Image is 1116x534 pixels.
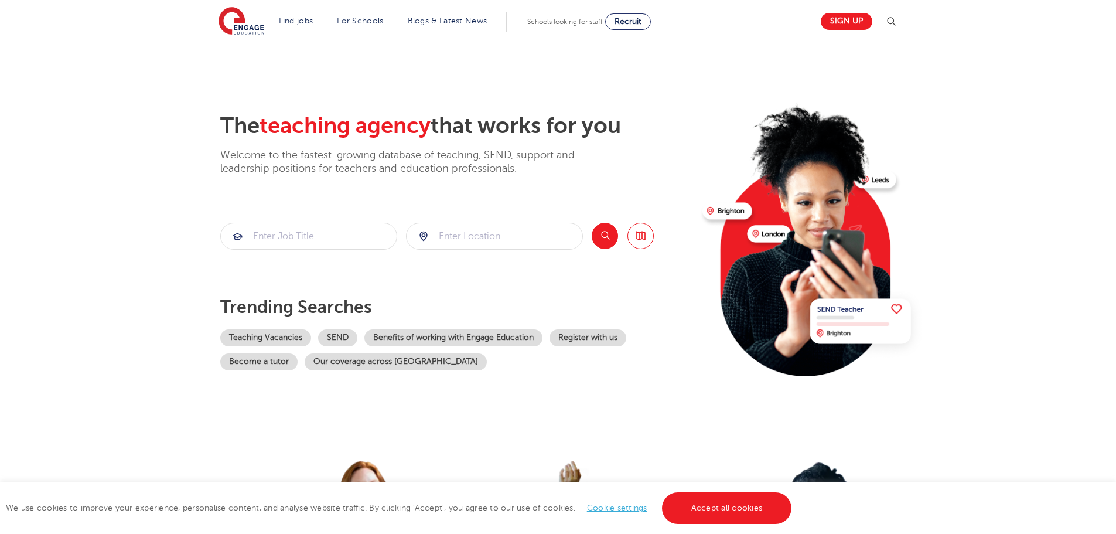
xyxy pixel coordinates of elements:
[364,329,542,346] a: Benefits of working with Engage Education
[220,297,693,318] p: Trending searches
[527,18,603,26] span: Schools looking for staff
[408,16,487,25] a: Blogs & Latest News
[220,223,397,250] div: Submit
[407,223,582,249] input: Submit
[592,223,618,249] button: Search
[220,113,693,140] h2: The that works for you
[821,13,872,30] a: Sign up
[305,353,487,370] a: Our coverage across [GEOGRAPHIC_DATA]
[221,223,397,249] input: Submit
[615,17,641,26] span: Recruit
[220,353,298,370] a: Become a tutor
[337,16,383,25] a: For Schools
[219,7,264,36] img: Engage Education
[6,504,794,512] span: We use cookies to improve your experience, personalise content, and analyse website traffic. By c...
[587,504,647,512] a: Cookie settings
[550,329,626,346] a: Register with us
[406,223,583,250] div: Submit
[318,329,357,346] a: SEND
[220,148,607,176] p: Welcome to the fastest-growing database of teaching, SEND, support and leadership positions for t...
[662,492,792,524] a: Accept all cookies
[279,16,313,25] a: Find jobs
[260,113,431,138] span: teaching agency
[220,329,311,346] a: Teaching Vacancies
[605,13,651,30] a: Recruit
